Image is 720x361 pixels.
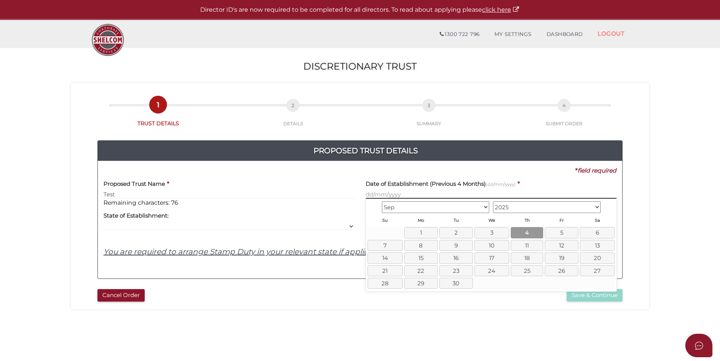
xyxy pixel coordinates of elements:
img: Logo [88,20,128,60]
button: Save & Continue [567,289,623,302]
a: 2DETAILS [226,107,360,127]
a: 19 [545,252,578,263]
i: field required [578,167,616,174]
a: 1 [404,227,438,238]
a: 7 [368,240,402,251]
a: 27 [580,265,615,276]
a: 14 [368,252,402,263]
span: Wednesday [488,218,495,223]
span: Sunday [382,218,388,223]
a: 9 [439,240,473,251]
h4: State of Establishment: [104,213,168,219]
a: 25 [511,265,543,276]
a: 8 [404,240,438,251]
a: 2 [439,227,473,238]
a: 3SUMMARY [360,107,498,127]
a: 30 [439,278,473,289]
a: 1TRUST DETAILS [90,106,226,127]
a: Prev [368,201,380,213]
a: 3 [474,227,509,238]
span: 1 [151,98,165,111]
a: 18 [511,252,543,263]
a: Next [603,201,615,213]
button: Cancel Order [97,289,145,302]
h4: Proposed Trust Details [104,145,628,157]
a: 21 [368,265,402,276]
a: click here [482,6,520,13]
span: Tuesday [454,218,459,223]
p: Director ID's are now required to be completed for all directors. To read about applying please [19,6,701,14]
span: Monday [418,218,424,223]
a: 20 [580,252,615,263]
a: 13 [580,240,615,251]
a: 23 [439,265,473,276]
a: 11 [511,240,543,251]
a: 12 [545,240,578,251]
a: 16 [439,252,473,263]
input: dd/mm/yyyy [366,190,616,199]
a: 10 [474,240,509,251]
a: 29 [404,278,438,289]
h4: Date of Establishment (Previous 4 Months) [366,181,516,187]
a: 4SUBMIT ORDER [498,107,630,127]
a: MY SETTINGS [487,27,539,42]
a: 4 [511,227,543,238]
a: 22 [404,265,438,276]
h4: Proposed Trust Name [104,181,165,187]
span: Friday [559,218,564,223]
a: 5 [545,227,578,238]
span: 2 [286,99,300,112]
a: 1300 722 796 [432,27,487,42]
a: 15 [404,252,438,263]
u: You are required to arrange Stamp Duty in your relevant state if applicable. [104,247,386,256]
a: 6 [580,227,615,238]
a: 24 [474,265,509,276]
small: (dd/mm/yyyy) [486,182,516,187]
span: Remaining characters: 76 [104,199,178,206]
a: 17 [474,252,509,263]
a: LOGOUT [590,26,632,41]
a: DASHBOARD [539,27,590,42]
button: Open asap [685,334,712,357]
span: 3 [422,99,436,112]
a: 28 [368,278,402,289]
span: Thursday [525,218,530,223]
a: 26 [545,265,578,276]
span: 4 [558,99,571,112]
span: Saturday [595,218,600,223]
